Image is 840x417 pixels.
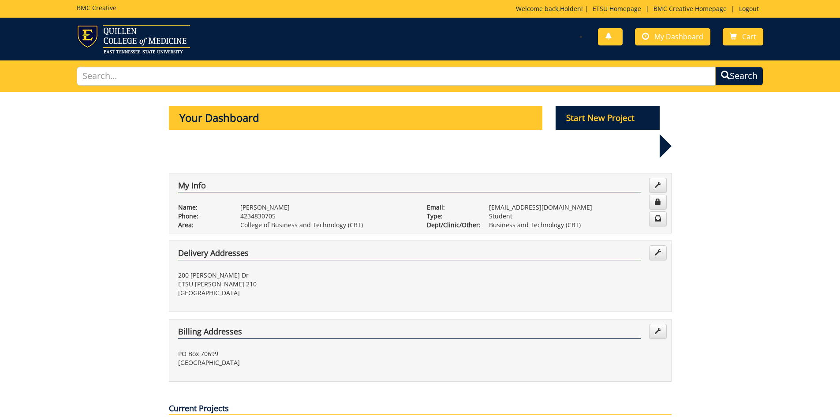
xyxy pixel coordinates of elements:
a: Holden [560,4,581,13]
a: Edit Info [649,178,667,193]
p: [EMAIL_ADDRESS][DOMAIN_NAME] [489,203,662,212]
p: Your Dashboard [169,106,543,130]
p: Welcome back, ! | | | [516,4,763,13]
h4: My Info [178,181,641,193]
p: 4234830705 [240,212,414,221]
p: ETSU [PERSON_NAME] 210 [178,280,414,289]
p: 200 [PERSON_NAME] Dr [178,271,414,280]
a: Edit Addresses [649,324,667,339]
p: Type: [427,212,476,221]
p: [GEOGRAPHIC_DATA] [178,289,414,297]
a: Edit Addresses [649,245,667,260]
p: Phone: [178,212,227,221]
a: Change Password [649,195,667,210]
a: Logout [735,4,763,13]
p: PO Box 70699 [178,349,414,358]
p: Name: [178,203,227,212]
a: My Dashboard [635,28,710,45]
span: Cart [742,32,756,41]
input: Search... [77,67,716,86]
p: Area: [178,221,227,229]
button: Search [715,67,763,86]
p: Student [489,212,662,221]
p: Start New Project [556,106,660,130]
a: BMC Creative Homepage [649,4,731,13]
p: Dept/Clinic/Other: [427,221,476,229]
span: My Dashboard [654,32,703,41]
p: [PERSON_NAME] [240,203,414,212]
p: Current Projects [169,403,672,415]
p: Email: [427,203,476,212]
a: Start New Project [556,114,660,123]
h5: BMC Creative [77,4,116,11]
h4: Billing Addresses [178,327,641,339]
p: [GEOGRAPHIC_DATA] [178,358,414,367]
p: College of Business and Technology (CBT) [240,221,414,229]
a: Change Communication Preferences [649,211,667,226]
a: ETSU Homepage [588,4,646,13]
img: ETSU logo [77,25,190,53]
h4: Delivery Addresses [178,249,641,260]
p: Business and Technology (CBT) [489,221,662,229]
a: Cart [723,28,763,45]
